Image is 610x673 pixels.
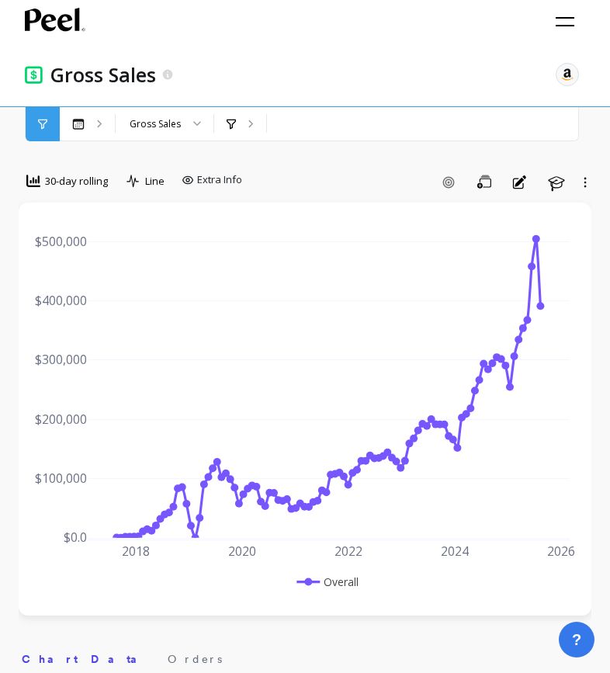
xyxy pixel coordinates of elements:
[572,629,581,650] span: ?
[50,61,156,88] p: Gross Sales
[168,651,222,667] span: Orders
[197,172,242,188] span: Extra Info
[560,68,574,82] img: api.amazon.svg
[45,174,108,189] span: 30-day rolling
[130,116,181,131] div: Gross Sales
[559,622,594,657] button: ?
[22,651,149,667] span: Chart Data
[145,174,165,189] span: Line
[25,65,43,85] img: header icon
